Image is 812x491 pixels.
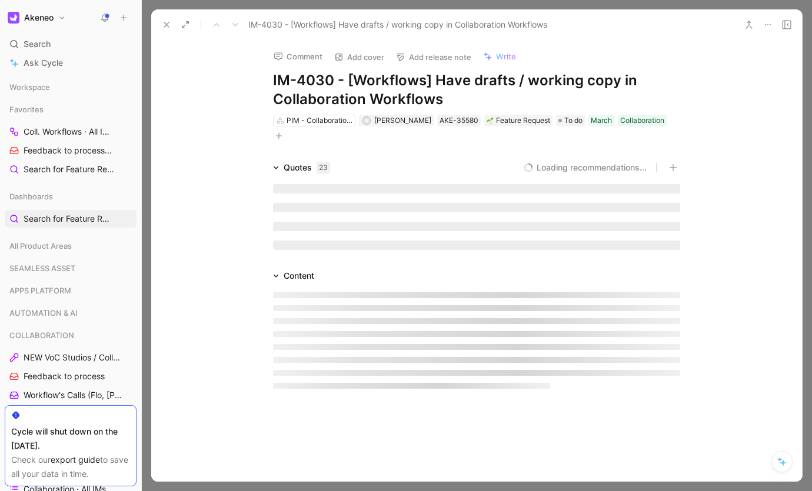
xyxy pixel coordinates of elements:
[5,142,137,159] a: Feedback to processCOLLABORATION
[5,210,137,228] a: Search for Feature Requests
[9,262,75,274] span: SEAMLESS ASSET
[284,269,314,283] div: Content
[440,115,478,126] div: AKE-35580
[5,304,137,322] div: AUTOMATION & AI
[5,326,137,344] div: COLLABORATION
[24,370,105,382] span: Feedback to process
[391,49,477,65] button: Add release note
[11,425,130,453] div: Cycle will shut down on the [DATE].
[5,188,137,228] div: DashboardsSearch for Feature Requests
[273,71,680,109] h1: IM-4030 - [Workflows] Have drafts / working copy in Collaboration Workflows
[329,49,390,65] button: Add cover
[5,237,137,258] div: All Product Areas
[24,126,117,138] span: Coll. Workflows · All IMs
[9,285,71,296] span: APPS PLATFORM
[5,123,137,141] a: Coll. Workflows · All IMs
[363,117,370,123] div: A
[620,115,664,126] div: Collaboration
[5,101,137,118] div: Favorites
[5,304,137,325] div: AUTOMATION & AI
[5,386,137,404] a: Workflow's Calls (Flo, [PERSON_NAME], [PERSON_NAME])
[5,188,137,205] div: Dashboards
[487,117,494,124] img: 🌱
[5,78,137,96] div: Workspace
[9,307,78,319] span: AUTOMATION & AI
[478,48,521,65] button: Write
[564,115,583,126] span: To do
[51,455,100,465] a: export guide
[5,259,137,277] div: SEAMLESS ASSET
[24,352,122,363] span: NEW VoC Studios / Collaboration
[556,115,585,126] div: To do
[5,54,137,72] a: Ask Cycle
[24,163,116,176] span: Search for Feature Requests
[8,12,19,24] img: Akeneo
[484,115,553,126] div: 🌱Feature Request
[5,282,137,303] div: APPS PLATFORM
[374,116,431,125] span: [PERSON_NAME]
[5,349,137,366] a: NEW VoC Studios / Collaboration
[24,389,127,401] span: Workflow's Calls (Flo, [PERSON_NAME], [PERSON_NAME])
[9,103,44,115] span: Favorites
[9,191,53,202] span: Dashboards
[24,56,63,70] span: Ask Cycle
[9,81,50,93] span: Workspace
[524,161,647,175] button: Loading recommendations...
[5,259,137,280] div: SEAMLESS ASSET
[9,329,74,341] span: COLLABORATION
[9,240,72,252] span: All Product Areas
[248,18,547,32] span: IM-4030 - [Workflows] Have drafts / working copy in Collaboration Workflows
[5,282,137,299] div: APPS PLATFORM
[5,9,69,26] button: AkeneoAkeneo
[591,115,612,126] div: March
[268,269,319,283] div: Content
[496,51,516,62] span: Write
[287,115,352,126] div: PIM - Collaboration Workflows
[5,161,137,178] a: Search for Feature Requests
[268,48,328,65] button: Comment
[24,12,54,23] h1: Akeneo
[487,115,550,126] div: Feature Request
[268,161,335,175] div: Quotes23
[5,368,137,385] a: Feedback to process
[5,35,137,53] div: Search
[24,37,51,51] span: Search
[24,213,111,225] span: Search for Feature Requests
[284,161,330,175] div: Quotes
[5,237,137,255] div: All Product Areas
[11,453,130,481] div: Check our to save all your data in time.
[24,145,115,157] span: Feedback to process
[317,162,330,173] div: 23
